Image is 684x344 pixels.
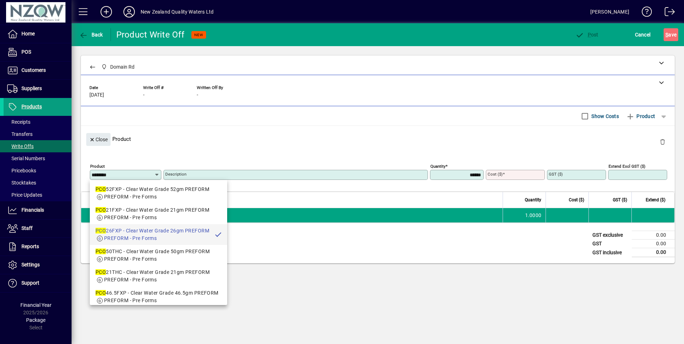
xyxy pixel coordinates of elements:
[525,196,541,204] span: Quantity
[21,49,31,55] span: POS
[588,32,591,38] span: P
[590,113,619,120] label: Show Costs
[21,67,46,73] span: Customers
[118,5,141,18] button: Profile
[4,201,72,219] a: Financials
[26,317,45,323] span: Package
[665,32,668,38] span: S
[4,164,72,177] a: Pricebooks
[632,248,675,257] td: 0.00
[4,238,72,256] a: Reports
[21,85,42,91] span: Suppliers
[4,256,72,274] a: Settings
[77,28,105,41] button: Back
[636,1,652,25] a: Knowledge Base
[4,220,72,237] a: Staff
[590,6,629,18] div: [PERSON_NAME]
[646,196,665,204] span: Extend ($)
[111,196,133,204] span: Description
[654,133,671,150] button: Delete
[430,164,445,169] mat-label: Quantity
[4,25,72,43] a: Home
[86,133,111,146] button: Close
[4,80,72,98] a: Suppliers
[549,172,563,177] mat-label: GST ($)
[4,140,72,152] a: Write Offs
[573,28,600,41] button: Post
[194,33,203,37] span: NEW
[21,207,44,213] span: Financials
[632,231,675,240] td: 0.00
[488,172,503,177] mat-label: Cost ($)
[7,131,33,137] span: Transfers
[665,29,676,40] span: ave
[21,225,33,231] span: Staff
[4,177,72,189] a: Stocktakes
[4,128,72,140] a: Transfers
[197,92,198,98] span: -
[7,119,30,125] span: Receipts
[4,62,72,79] a: Customers
[4,274,72,292] a: Support
[4,116,72,128] a: Receipts
[90,164,105,169] mat-label: Product
[21,280,39,286] span: Support
[7,168,36,173] span: Pricebooks
[613,196,627,204] span: GST ($)
[81,126,675,152] div: Product
[165,172,186,177] mat-label: Description
[7,156,45,161] span: Serial Numbers
[21,262,40,267] span: Settings
[116,29,184,40] div: Product Write Off
[72,28,111,41] app-page-header-button: Back
[7,180,36,186] span: Stocktakes
[7,192,42,198] span: Price Updates
[654,138,671,145] app-page-header-button: Delete
[89,92,104,98] span: [DATE]
[659,1,675,25] a: Logout
[21,104,42,109] span: Products
[89,134,108,146] span: Close
[632,240,675,248] td: 0.00
[21,31,35,36] span: Home
[79,32,103,38] span: Back
[589,231,632,240] td: GST exclusive
[575,32,598,38] span: ost
[503,208,546,222] td: 1.0000
[90,196,99,204] span: Item
[7,143,34,149] span: Write Offs
[633,28,653,41] button: Cancel
[4,43,72,61] a: POS
[95,5,118,18] button: Add
[84,136,112,142] app-page-header-button: Close
[21,244,39,249] span: Reports
[569,196,584,204] span: Cost ($)
[589,248,632,257] td: GST inclusive
[20,302,52,308] span: Financial Year
[589,240,632,248] td: GST
[635,29,651,40] span: Cancel
[4,152,72,164] a: Serial Numbers
[143,92,145,98] span: -
[664,28,678,41] button: Save
[4,189,72,201] a: Price Updates
[141,6,214,18] div: New Zealand Quality Waters Ltd
[609,164,645,169] mat-label: Extend excl GST ($)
